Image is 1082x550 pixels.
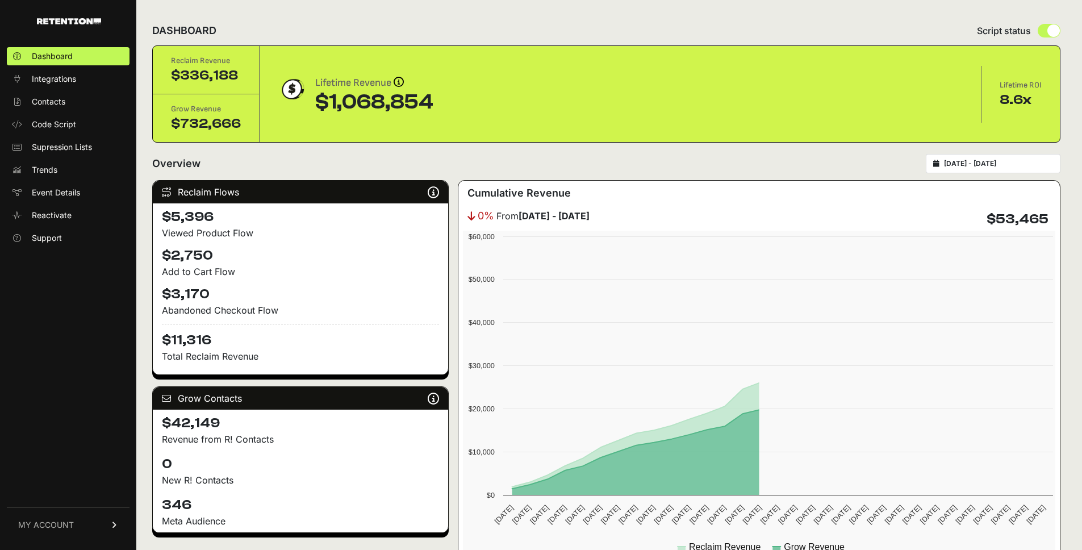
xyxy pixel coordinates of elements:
div: Abandoned Checkout Flow [162,303,439,317]
h4: 0 [162,455,439,473]
span: 0% [478,208,494,224]
a: Contacts [7,93,129,111]
div: $732,666 [171,115,241,133]
div: Grow Revenue [171,103,241,115]
text: [DATE] [582,503,604,526]
text: [DATE] [511,503,533,526]
div: Meta Audience [162,514,439,528]
text: [DATE] [901,503,923,526]
img: Retention.com [37,18,101,24]
text: [DATE] [972,503,994,526]
span: Dashboard [32,51,73,62]
text: [DATE] [1025,503,1047,526]
p: New R! Contacts [162,473,439,487]
text: [DATE] [1007,503,1029,526]
h4: $5,396 [162,208,439,226]
p: Total Reclaim Revenue [162,349,439,363]
text: [DATE] [493,503,515,526]
text: [DATE] [936,503,958,526]
a: Event Details [7,184,129,202]
text: [DATE] [705,503,728,526]
a: Trends [7,161,129,179]
a: Support [7,229,129,247]
text: $50,000 [469,275,495,284]
text: [DATE] [954,503,976,526]
a: MY ACCOUNT [7,507,129,542]
text: [DATE] [866,503,888,526]
a: Supression Lists [7,138,129,156]
h3: Cumulative Revenue [467,185,571,201]
text: [DATE] [528,503,550,526]
text: [DATE] [688,503,710,526]
text: $10,000 [469,448,495,456]
text: [DATE] [776,503,799,526]
h4: $11,316 [162,324,439,349]
div: Reclaim Revenue [171,55,241,66]
a: Dashboard [7,47,129,65]
text: [DATE] [617,503,639,526]
text: [DATE] [564,503,586,526]
a: Code Script [7,115,129,134]
div: Grow Contacts [153,387,448,410]
text: $60,000 [469,232,495,241]
text: [DATE] [795,503,817,526]
text: $0 [487,491,495,499]
div: Reclaim Flows [153,181,448,203]
text: [DATE] [653,503,675,526]
text: [DATE] [599,503,621,526]
span: Supression Lists [32,141,92,153]
text: $20,000 [469,405,495,413]
text: $40,000 [469,318,495,327]
span: Event Details [32,187,80,198]
text: [DATE] [830,503,852,526]
p: Revenue from R! Contacts [162,432,439,446]
text: [DATE] [635,503,657,526]
text: [DATE] [847,503,870,526]
text: [DATE] [741,503,763,526]
text: $30,000 [469,361,495,370]
text: [DATE] [918,503,941,526]
span: MY ACCOUNT [18,519,74,531]
a: Integrations [7,70,129,88]
text: [DATE] [724,503,746,526]
div: Lifetime ROI [1000,80,1042,91]
text: [DATE] [759,503,781,526]
span: Trends [32,164,57,176]
img: dollar-coin-05c43ed7efb7bc0c12610022525b4bbbb207c7efeef5aecc26f025e68dcafac9.png [278,75,306,103]
span: Script status [977,24,1031,37]
a: Reactivate [7,206,129,224]
h4: $2,750 [162,247,439,265]
text: [DATE] [812,503,834,526]
h4: $3,170 [162,285,439,303]
text: [DATE] [670,503,692,526]
div: Lifetime Revenue [315,75,433,91]
span: Support [32,232,62,244]
span: Contacts [32,96,65,107]
div: $336,188 [171,66,241,85]
div: 8.6x [1000,91,1042,109]
span: Reactivate [32,210,72,221]
span: Code Script [32,119,76,130]
h4: $42,149 [162,414,439,432]
text: [DATE] [989,503,1012,526]
strong: [DATE] - [DATE] [519,210,590,222]
div: $1,068,854 [315,91,433,114]
span: From [496,209,590,223]
h2: Overview [152,156,200,172]
div: Viewed Product Flow [162,226,439,240]
span: Integrations [32,73,76,85]
h2: DASHBOARD [152,23,216,39]
h4: 346 [162,496,439,514]
h4: $53,465 [987,210,1048,228]
text: [DATE] [546,503,568,526]
div: Add to Cart Flow [162,265,439,278]
text: [DATE] [883,503,905,526]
